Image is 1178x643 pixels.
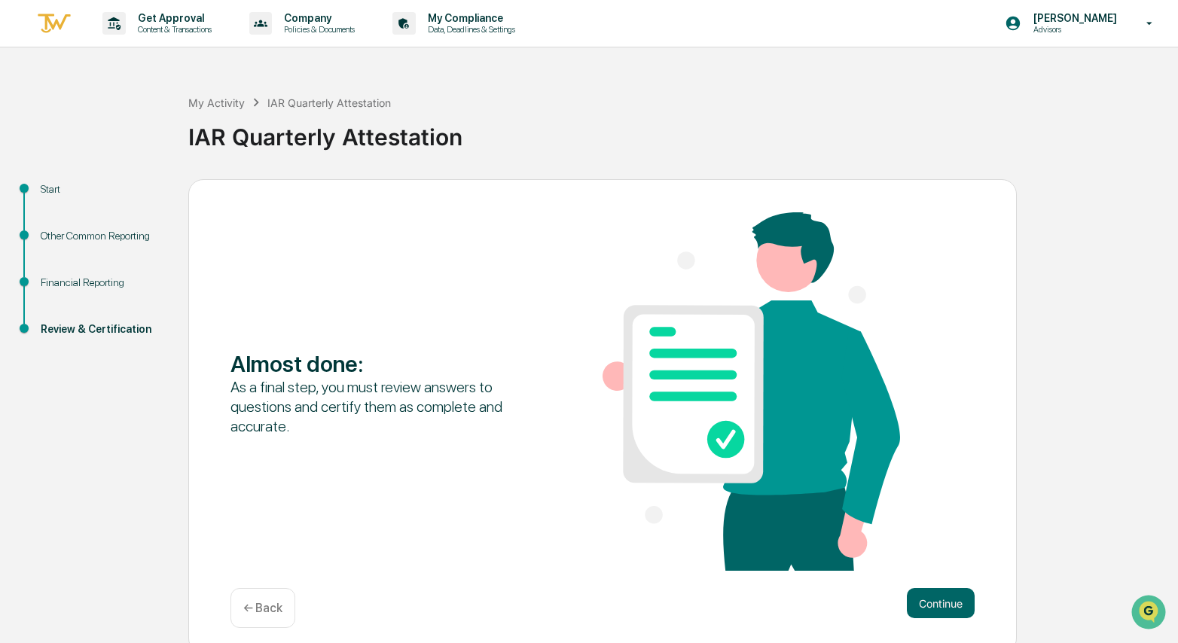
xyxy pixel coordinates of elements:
div: IAR Quarterly Attestation [267,96,391,109]
p: Get Approval [126,12,219,24]
a: 🗄️Attestations [103,184,193,211]
div: 🖐️ [15,191,27,203]
img: Almost done [603,212,900,571]
span: Preclearance [30,190,97,205]
iframe: Open customer support [1130,593,1170,634]
p: Advisors [1021,24,1125,35]
p: Company [272,12,362,24]
p: How can we help? [15,32,274,56]
div: My Activity [188,96,245,109]
div: 🗄️ [109,191,121,203]
div: 🔎 [15,220,27,232]
p: My Compliance [416,12,523,24]
div: Financial Reporting [41,275,164,291]
a: Powered byPylon [106,254,182,267]
img: logo [36,11,72,36]
span: Attestations [124,190,187,205]
span: Pylon [150,255,182,267]
p: [PERSON_NAME] [1021,12,1125,24]
p: ← Back [243,601,282,615]
div: Start new chat [51,115,247,130]
div: Almost done : [230,350,528,377]
div: Review & Certification [41,321,164,337]
div: IAR Quarterly Attestation [188,111,1170,151]
p: Policies & Documents [272,24,362,35]
img: 1746055101610-c473b297-6a78-478c-a979-82029cc54cd1 [15,115,42,142]
div: We're available if you need us! [51,130,191,142]
p: Data, Deadlines & Settings [416,24,523,35]
div: As a final step, you must review answers to questions and certify them as complete and accurate. [230,377,528,436]
a: 🔎Data Lookup [9,212,101,239]
a: 🖐️Preclearance [9,184,103,211]
span: Data Lookup [30,218,95,233]
div: Other Common Reporting [41,228,164,244]
button: Continue [907,588,975,618]
div: Start [41,181,164,197]
p: Content & Transactions [126,24,219,35]
button: Start new chat [256,120,274,138]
